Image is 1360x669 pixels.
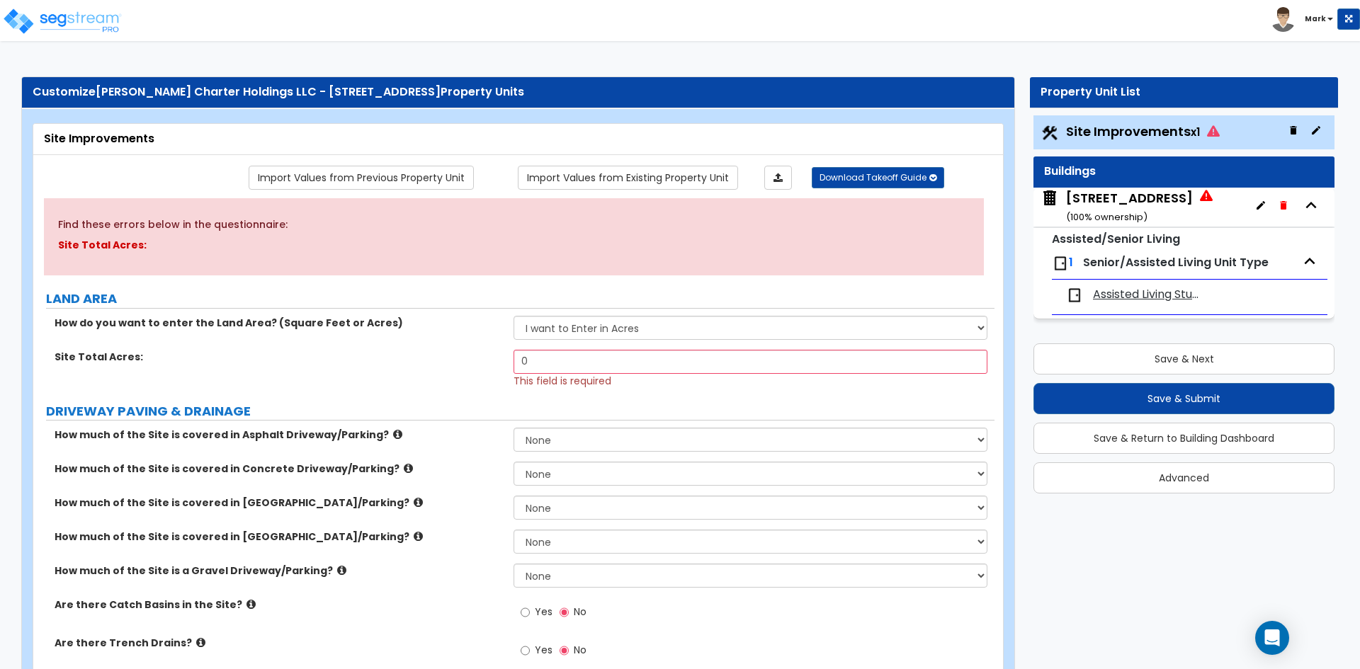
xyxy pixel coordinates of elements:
[246,599,256,610] i: click for more info!
[1066,189,1193,225] div: [STREET_ADDRESS]
[521,605,530,620] input: Yes
[1044,164,1324,180] div: Buildings
[1093,287,1202,303] span: Assisted Living Studio Unit
[764,166,792,190] a: Import the dynamic attributes value through Excel sheet
[1041,124,1059,142] img: Construction.png
[1271,7,1296,32] img: avatar.png
[393,429,402,440] i: click for more info!
[1066,210,1147,224] small: ( 100 % ownership)
[1255,621,1289,655] div: Open Intercom Messenger
[521,643,530,658] input: Yes
[2,7,123,35] img: logo_pro_r.png
[414,531,423,542] i: click for more info!
[55,496,503,510] label: How much of the Site is covered in [GEOGRAPHIC_DATA]/Parking?
[337,565,346,576] i: click for more info!
[560,605,569,620] input: No
[1033,423,1334,454] button: Save & Return to Building Dashboard
[44,131,992,147] div: Site Improvements
[1069,254,1073,270] span: 1
[514,374,611,388] span: This field is required
[33,84,1004,101] div: Customize Property Units
[249,166,474,190] a: Import the dynamic attribute values from previous properties.
[574,605,586,619] span: No
[1033,462,1334,493] button: Advanced
[1066,287,1083,304] img: door.png
[535,643,552,657] span: Yes
[1066,122,1220,140] span: Site Improvements
[96,84,441,100] span: [PERSON_NAME] Charter Holdings LLC - [STREET_ADDRESS]
[55,636,503,650] label: Are there Trench Drains?
[58,219,970,230] h5: Find these errors below in the questionnaire:
[535,605,552,619] span: Yes
[560,643,569,658] input: No
[1305,13,1326,24] b: Mark
[196,637,205,648] i: click for more info!
[46,290,994,308] label: LAND AREA
[820,171,926,183] span: Download Takeoff Guide
[812,167,944,188] button: Download Takeoff Guide
[1041,84,1327,101] div: Property Unit List
[404,463,413,474] i: click for more info!
[55,350,503,364] label: Site Total Acres:
[55,316,503,330] label: How do you want to enter the Land Area? (Square Feet or Acres)
[58,237,970,254] p: Site Total Acres:
[55,428,503,442] label: How much of the Site is covered in Asphalt Driveway/Parking?
[1191,125,1200,139] small: x1
[55,530,503,544] label: How much of the Site is covered in [GEOGRAPHIC_DATA]/Parking?
[518,166,738,190] a: Import the dynamic attribute values from existing properties.
[1041,189,1213,225] span: 10107 Military Drive West
[1033,343,1334,374] button: Save & Next
[1033,383,1334,414] button: Save & Submit
[46,402,994,421] label: DRIVEWAY PAVING & DRAINAGE
[574,643,586,657] span: No
[55,564,503,578] label: How much of the Site is a Gravel Driveway/Parking?
[55,462,503,476] label: How much of the Site is covered in Concrete Driveway/Parking?
[1041,189,1059,207] img: building.svg
[1083,254,1269,270] span: Senior/Assisted Living Unit Type
[1052,255,1069,272] img: door.png
[414,497,423,508] i: click for more info!
[1052,231,1180,247] small: Assisted/Senior Living
[55,597,503,612] label: Are there Catch Basins in the Site?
